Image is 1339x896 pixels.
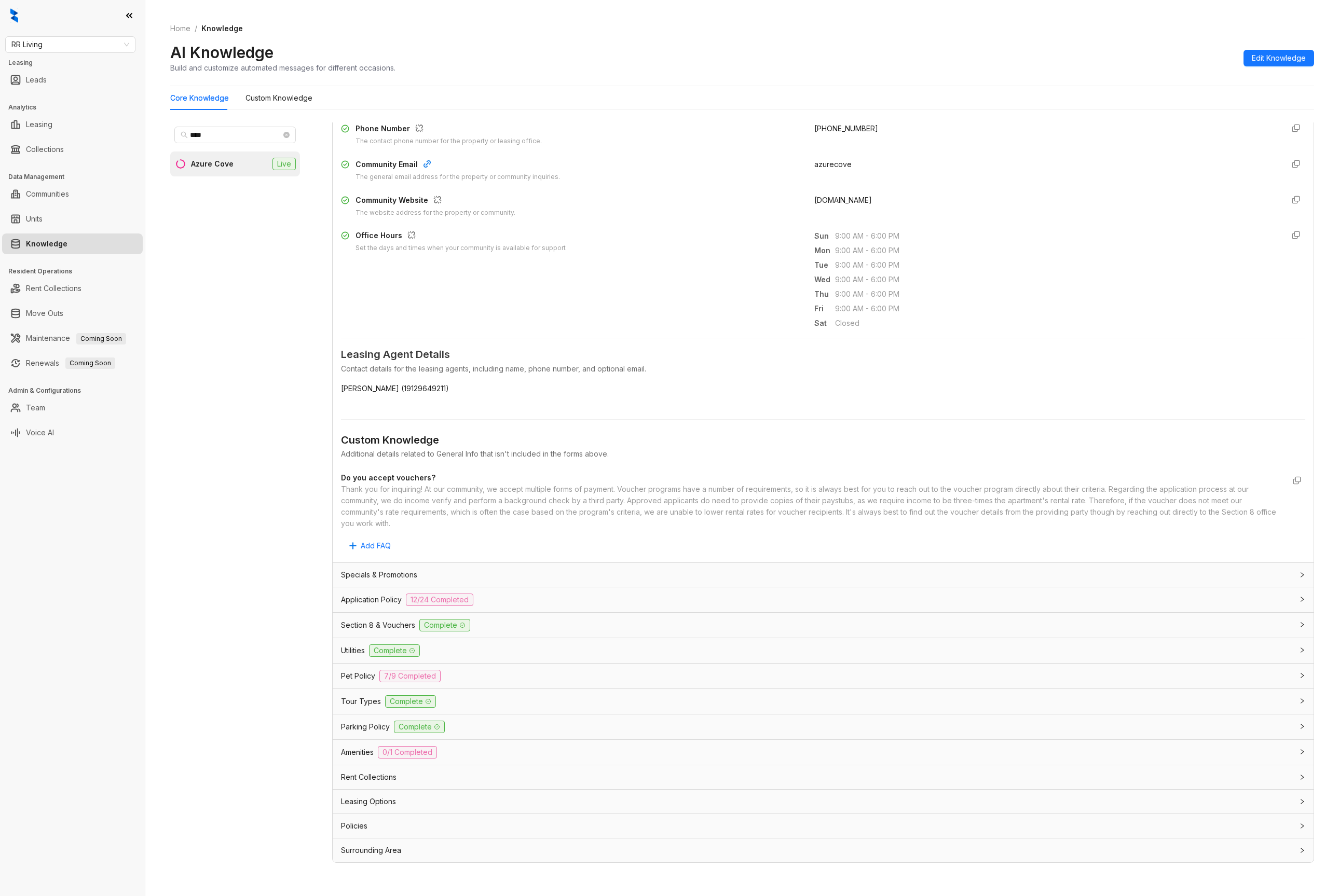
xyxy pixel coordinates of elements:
[26,353,115,374] a: RenewalsComing Soon
[2,70,143,90] li: Leads
[356,243,566,253] div: Set the days and times when your community is available for support
[333,838,1314,862] div: Surrounding Area
[341,383,1305,394] span: [PERSON_NAME] (19129649211)
[2,328,143,349] li: Maintenance
[283,132,290,138] span: close-circle
[341,796,396,807] span: Leasing Options
[1299,774,1305,780] span: collapsed
[814,245,835,256] span: Mon
[341,484,1285,529] div: Thank you for inquiring! At our community, we accept multiple forms of payment. Voucher programs ...
[170,43,274,62] h2: AI Knowledge
[814,303,835,314] span: Fri
[356,172,560,182] div: The general email address for the property or community inquiries.
[835,230,1275,242] span: 9:00 AM - 6:00 PM
[333,664,1314,688] div: Pet Policy7/9 Completed
[2,184,143,204] li: Communities
[8,103,145,112] h3: Analytics
[356,208,515,218] div: The website address for the property or community.
[835,318,1275,329] span: Closed
[245,92,312,104] div: Custom Knowledge
[1299,847,1305,853] span: collapsed
[341,569,417,581] span: Specials & Promotions
[1299,723,1305,729] span: collapsed
[26,114,52,135] a: Leasing
[168,23,193,34] a: Home
[195,23,197,34] li: /
[1299,672,1305,679] span: collapsed
[814,318,835,329] span: Sat
[333,563,1314,587] div: Specials & Promotions
[2,233,143,254] li: Knowledge
[814,160,852,169] span: azurecove
[394,721,445,733] span: Complete
[1299,572,1305,578] span: collapsed
[835,274,1275,285] span: 9:00 AM - 6:00 PM
[341,645,365,656] span: Utilities
[26,278,81,299] a: Rent Collections
[170,92,229,104] div: Core Knowledge
[341,721,390,733] span: Parking Policy
[2,397,143,418] li: Team
[835,259,1275,271] span: 9:00 AM - 6:00 PM
[341,670,375,682] span: Pet Policy
[2,114,143,135] li: Leasing
[341,820,367,832] span: Policies
[1252,52,1306,64] span: Edit Knowledge
[26,139,64,160] a: Collections
[8,58,145,67] h3: Leasing
[341,347,1305,363] span: Leasing Agent Details
[835,288,1275,300] span: 9:00 AM - 6:00 PM
[378,746,437,759] span: 0/1 Completed
[1244,50,1314,66] button: Edit Knowledge
[369,644,420,657] span: Complete
[385,695,436,708] span: Complete
[26,397,45,418] a: Team
[26,184,69,204] a: Communities
[8,172,145,182] h3: Data Management
[356,136,542,146] div: The contact phone number for the property or leasing office.
[65,357,115,369] span: Coming Soon
[406,594,473,606] span: 12/24 Completed
[272,158,296,170] span: Live
[341,771,397,783] span: Rent Collections
[26,70,47,90] a: Leads
[26,233,67,254] a: Knowledge
[26,209,43,229] a: Units
[181,131,188,139] span: search
[361,540,391,552] span: Add FAQ
[333,613,1314,638] div: Section 8 & VouchersComplete
[333,814,1314,838] div: Policies
[814,230,835,242] span: Sun
[341,594,402,605] span: Application Policy
[1299,749,1305,755] span: collapsed
[1299,622,1305,628] span: collapsed
[191,158,234,170] div: Azure Cove
[356,159,560,172] div: Community Email
[26,422,54,443] a: Voice AI
[341,845,401,856] span: Surrounding Area
[2,353,143,374] li: Renewals
[341,432,1305,448] div: Custom Knowledge
[835,245,1275,256] span: 9:00 AM - 6:00 PM
[341,747,374,758] span: Amenities
[10,8,18,23] img: logo
[2,303,143,324] li: Move Outs
[76,333,126,344] span: Coming Soon
[814,259,835,271] span: Tue
[333,714,1314,739] div: Parking PolicyComplete
[835,303,1275,314] span: 9:00 AM - 6:00 PM
[2,278,143,299] li: Rent Collections
[419,619,470,631] span: Complete
[356,195,515,208] div: Community Website
[356,123,542,136] div: Phone Number
[170,62,395,73] div: Build and customize automated messages for different occasions.
[201,24,243,33] span: Knowledge
[333,790,1314,814] div: Leasing Options
[8,386,145,395] h3: Admin & Configurations
[1299,647,1305,653] span: collapsed
[2,139,143,160] li: Collections
[333,638,1314,663] div: UtilitiesComplete
[341,696,381,707] span: Tour Types
[333,740,1314,765] div: Amenities0/1 Completed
